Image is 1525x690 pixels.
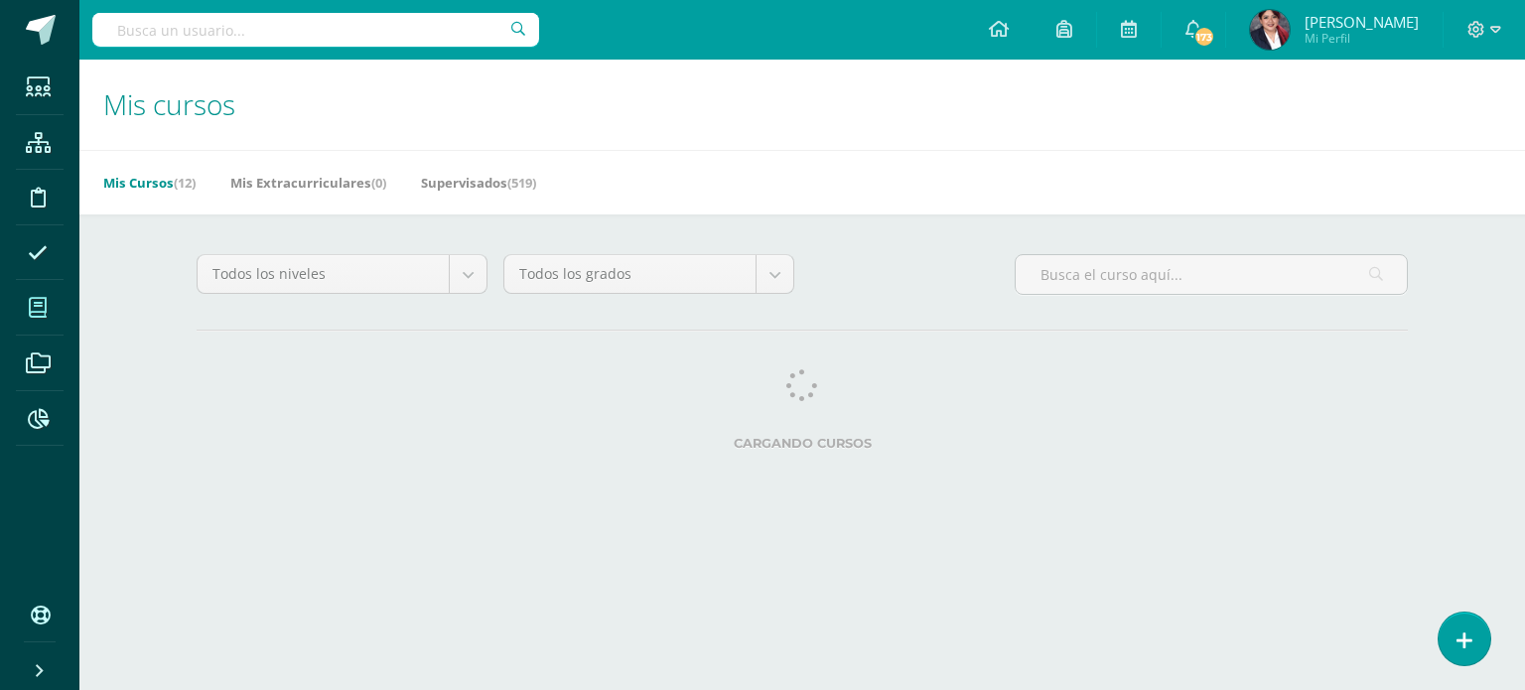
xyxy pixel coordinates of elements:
[1016,255,1407,294] input: Busca el curso aquí...
[1305,30,1419,47] span: Mi Perfil
[1193,26,1215,48] span: 173
[1250,10,1290,50] img: 08d065233e31e6151936950ac7af7bc7.png
[174,174,196,192] span: (12)
[507,174,536,192] span: (519)
[103,85,235,123] span: Mis cursos
[371,174,386,192] span: (0)
[519,255,741,293] span: Todos los grados
[212,255,434,293] span: Todos los niveles
[198,255,486,293] a: Todos los niveles
[92,13,539,47] input: Busca un usuario...
[197,436,1408,451] label: Cargando cursos
[504,255,793,293] a: Todos los grados
[421,167,536,199] a: Supervisados(519)
[1305,12,1419,32] span: [PERSON_NAME]
[103,167,196,199] a: Mis Cursos(12)
[230,167,386,199] a: Mis Extracurriculares(0)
